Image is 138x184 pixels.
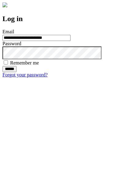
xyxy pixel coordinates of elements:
[10,60,39,65] label: Remember me
[2,2,7,7] img: logo-4e3dc11c47720685a147b03b5a06dd966a58ff35d612b21f08c02c0306f2b779.png
[2,15,136,23] h2: Log in
[2,72,48,77] a: Forgot your password?
[2,41,21,46] label: Password
[2,29,14,34] label: Email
